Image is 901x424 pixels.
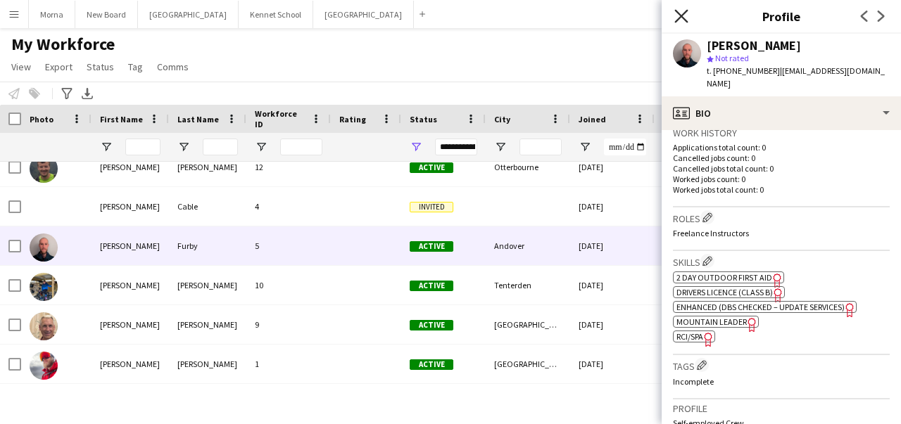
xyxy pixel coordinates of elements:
span: Freelance Instructors [673,228,749,238]
button: [GEOGRAPHIC_DATA] [313,1,414,28]
h3: Work history [673,127,890,139]
p: Incomplete [673,376,890,387]
h3: Skills [673,254,890,269]
div: [GEOGRAPHIC_DATA] [486,305,570,344]
div: [DATE] [570,226,655,265]
div: [PERSON_NAME] [707,39,801,52]
span: Export [45,60,73,73]
button: Kennet School [239,1,313,28]
span: City [494,114,510,124]
div: Furby [169,226,246,265]
span: My Workforce [11,34,115,55]
span: Not rated [715,53,749,63]
img: Chris Golby [30,155,58,183]
div: Tenterden [486,266,570,304]
div: [PERSON_NAME] [92,187,169,226]
div: [PERSON_NAME] [92,226,169,265]
div: 9 [246,305,331,344]
span: Active [410,320,453,330]
div: [DATE] [570,384,655,423]
div: [PERSON_NAME] [169,148,246,186]
span: Photo [30,114,53,124]
a: Comms [151,58,194,76]
button: [GEOGRAPHIC_DATA] [138,1,239,28]
img: Douglas Furby [30,233,58,262]
button: Open Filter Menu [100,141,113,153]
span: Drivers Licence (Class B) [676,287,773,297]
span: Active [410,359,453,370]
div: Cable [169,187,246,226]
span: Status [87,60,114,73]
div: [PERSON_NAME] [92,384,169,423]
span: Comms [157,60,189,73]
h3: Profile [662,7,901,25]
span: RCI/SPA [676,331,703,342]
h3: Roles [673,210,890,225]
div: [PERSON_NAME] [486,384,570,423]
img: Isaac Walker [30,352,58,380]
div: Otterbourne [486,148,570,186]
div: 10 days [655,384,739,423]
span: | [EMAIL_ADDRESS][DOMAIN_NAME] [707,65,885,89]
h3: Tags [673,358,890,373]
img: George O’Callaghan [30,273,58,301]
button: Open Filter Menu [410,141,422,153]
span: Workforce ID [255,108,305,129]
p: Cancelled jobs total count: 0 [673,163,890,174]
button: New Board [75,1,138,28]
input: Workforce ID Filter Input [280,139,322,155]
span: Active [410,162,453,173]
input: Joined Filter Input [604,139,646,155]
span: Status [410,114,437,124]
div: [GEOGRAPHIC_DATA] [486,345,570,383]
div: 10 days [655,305,739,344]
a: Export [39,58,78,76]
div: [DATE] [570,305,655,344]
button: Open Filter Menu [255,141,267,153]
app-action-btn: Advanced filters [58,85,75,102]
span: Active [410,281,453,291]
button: Morna [29,1,75,28]
a: Status [81,58,120,76]
div: 5 [246,226,331,265]
input: City Filter Input [519,139,562,155]
p: Cancelled jobs count: 0 [673,153,890,163]
span: Tag [128,60,143,73]
span: Last Name [177,114,219,124]
input: First Name Filter Input [125,139,160,155]
div: [PERSON_NAME] [169,305,246,344]
span: 2 Day Outdoor First Aid [676,272,772,283]
span: Enhanced (DBS Checked – Update Services) [676,302,845,312]
div: [PERSON_NAME] [169,345,246,383]
div: 12 [246,148,331,186]
img: Howard Watts [30,312,58,340]
span: First Name [100,114,143,124]
div: [PERSON_NAME] [92,266,169,304]
div: [PERSON_NAME] [92,148,169,186]
div: 1 [246,345,331,383]
span: Mountain Leader [676,316,747,327]
div: [PERSON_NAME] [92,345,169,383]
span: View [11,60,31,73]
button: Open Filter Menu [579,141,591,153]
div: 10 [246,266,331,304]
div: [DATE] [570,266,655,304]
a: Tag [122,58,149,76]
h3: Profile [673,402,890,415]
div: 10 days [655,345,739,383]
div: Bio [662,96,901,130]
button: Open Filter Menu [177,141,190,153]
div: [PERSON_NAME] [169,384,246,423]
button: Open Filter Menu [494,141,507,153]
div: [DATE] [570,148,655,186]
span: Invited [410,202,453,212]
p: Worked jobs total count: 0 [673,184,890,195]
div: [PERSON_NAME] [92,305,169,344]
span: t. [PHONE_NUMBER] [707,65,780,76]
div: 6 [246,384,331,423]
div: 4 [246,187,331,226]
span: Rating [339,114,366,124]
p: Worked jobs count: 0 [673,174,890,184]
p: Applications total count: 0 [673,142,890,153]
div: [DATE] [570,187,655,226]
